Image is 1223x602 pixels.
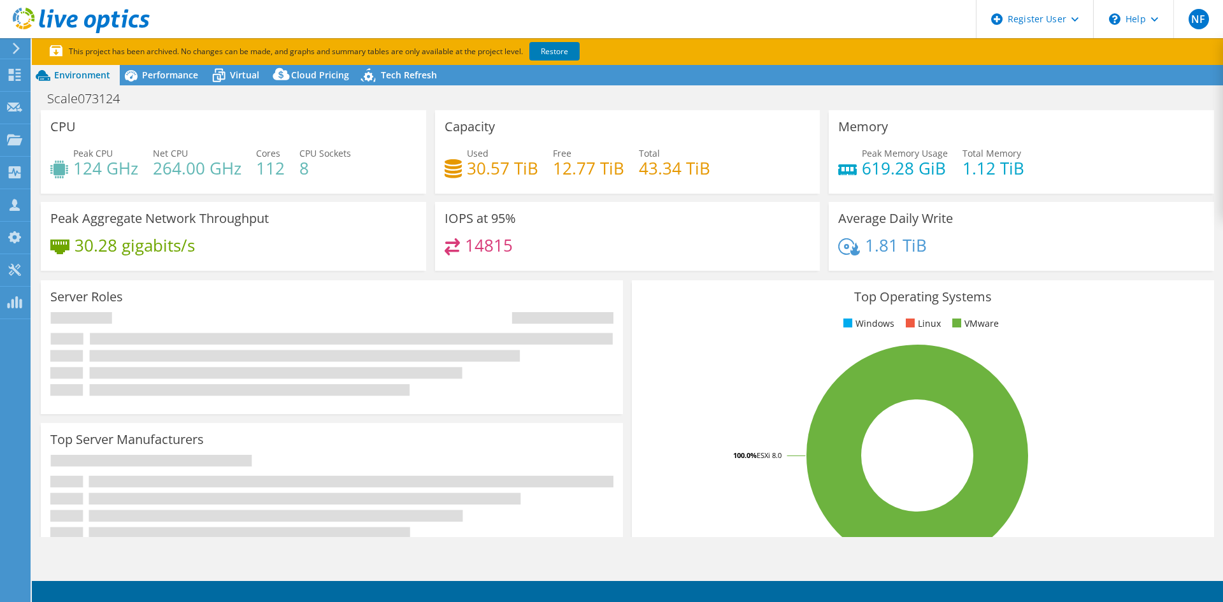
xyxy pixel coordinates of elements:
[256,161,285,175] h4: 112
[230,69,259,81] span: Virtual
[381,69,437,81] span: Tech Refresh
[142,69,198,81] span: Performance
[1189,9,1209,29] span: NF
[962,147,1021,159] span: Total Memory
[838,120,888,134] h3: Memory
[50,45,674,59] p: This project has been archived. No changes can be made, and graphs and summary tables are only av...
[641,290,1205,304] h3: Top Operating Systems
[903,317,941,331] li: Linux
[862,161,948,175] h4: 619.28 GiB
[54,69,110,81] span: Environment
[733,450,757,460] tspan: 100.0%
[553,161,624,175] h4: 12.77 TiB
[291,69,349,81] span: Cloud Pricing
[757,450,782,460] tspan: ESXi 8.0
[529,42,580,61] a: Restore
[299,147,351,159] span: CPU Sockets
[73,161,138,175] h4: 124 GHz
[73,147,113,159] span: Peak CPU
[862,147,948,159] span: Peak Memory Usage
[949,317,999,331] li: VMware
[962,161,1024,175] h4: 1.12 TiB
[639,161,710,175] h4: 43.34 TiB
[50,433,204,447] h3: Top Server Manufacturers
[153,147,188,159] span: Net CPU
[256,147,280,159] span: Cores
[465,238,513,252] h4: 14815
[840,317,894,331] li: Windows
[1109,13,1120,25] svg: \n
[50,211,269,226] h3: Peak Aggregate Network Throughput
[445,120,495,134] h3: Capacity
[467,147,489,159] span: Used
[467,161,538,175] h4: 30.57 TiB
[75,238,195,252] h4: 30.28 gigabits/s
[50,290,123,304] h3: Server Roles
[445,211,516,226] h3: IOPS at 95%
[50,120,76,134] h3: CPU
[299,161,351,175] h4: 8
[41,92,139,106] h1: Scale073124
[553,147,571,159] span: Free
[865,238,927,252] h4: 1.81 TiB
[639,147,660,159] span: Total
[153,161,241,175] h4: 264.00 GHz
[838,211,953,226] h3: Average Daily Write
